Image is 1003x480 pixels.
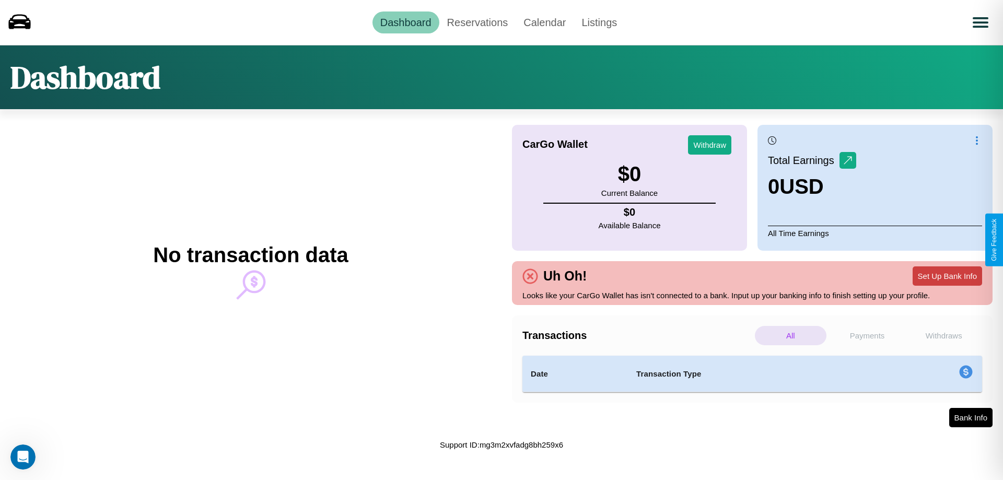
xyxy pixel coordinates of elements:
[768,151,839,170] p: Total Earnings
[10,56,160,99] h1: Dashboard
[516,11,574,33] a: Calendar
[601,186,658,200] p: Current Balance
[522,288,982,302] p: Looks like your CarGo Wallet has isn't connected to a bank. Input up your banking info to finish ...
[522,330,752,342] h4: Transactions
[439,11,516,33] a: Reservations
[755,326,826,345] p: All
[599,218,661,232] p: Available Balance
[538,268,592,284] h4: Uh Oh!
[531,368,620,380] h4: Date
[966,8,995,37] button: Open menu
[153,243,348,267] h2: No transaction data
[372,11,439,33] a: Dashboard
[768,175,856,198] h3: 0 USD
[10,444,36,470] iframe: Intercom live chat
[574,11,625,33] a: Listings
[440,438,563,452] p: Support ID: mg3m2xvfadg8bh259x6
[908,326,979,345] p: Withdraws
[990,219,998,261] div: Give Feedback
[949,408,993,427] button: Bank Info
[599,206,661,218] h4: $ 0
[832,326,903,345] p: Payments
[522,138,588,150] h4: CarGo Wallet
[522,356,982,392] table: simple table
[768,226,982,240] p: All Time Earnings
[636,368,873,380] h4: Transaction Type
[688,135,731,155] button: Withdraw
[601,162,658,186] h3: $ 0
[913,266,982,286] button: Set Up Bank Info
